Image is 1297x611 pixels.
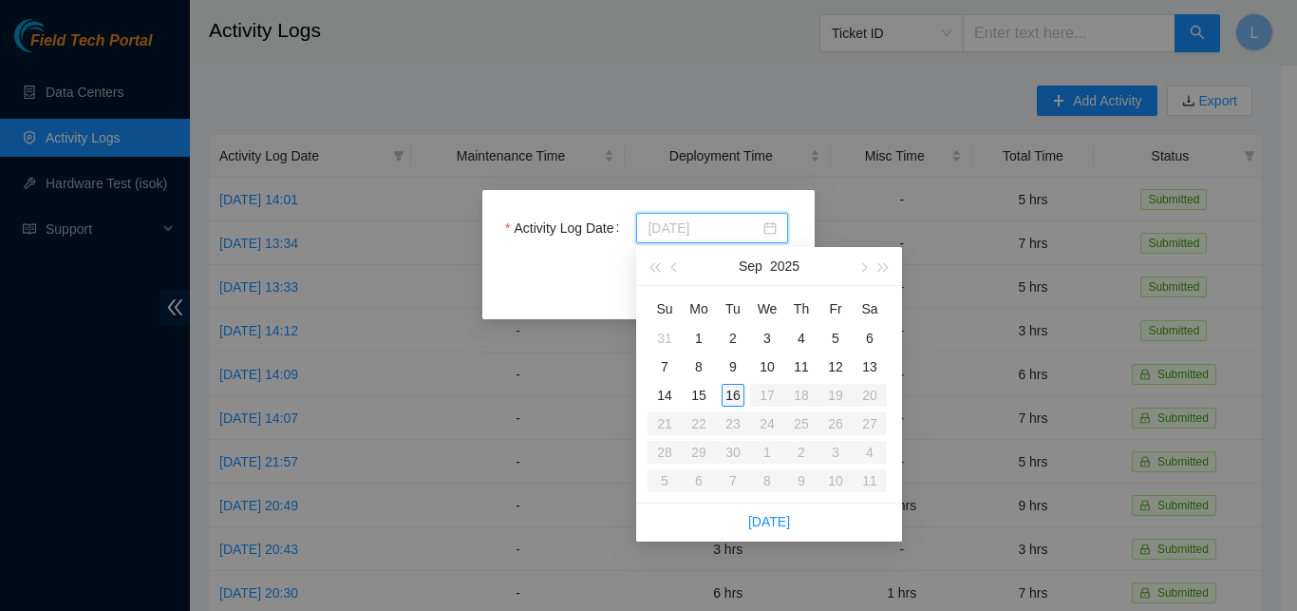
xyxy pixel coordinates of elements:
[818,353,853,381] td: 2025-09-12
[750,324,784,353] td: 2025-09-03
[682,381,716,410] td: 2025-09-15
[682,294,716,324] th: Mo
[824,355,847,378] div: 12
[682,324,716,353] td: 2025-09-01
[648,353,682,381] td: 2025-09-07
[687,355,710,378] div: 8
[756,355,779,378] div: 10
[858,355,881,378] div: 13
[853,324,887,353] td: 2025-09-06
[790,327,813,350] div: 4
[648,324,682,353] td: 2025-08-31
[818,324,853,353] td: 2025-09-05
[716,353,750,381] td: 2025-09-09
[722,327,744,350] div: 2
[790,355,813,378] div: 11
[722,355,744,378] div: 9
[653,355,676,378] div: 7
[784,353,818,381] td: 2025-09-11
[722,384,744,407] div: 16
[858,327,881,350] div: 6
[653,327,676,350] div: 31
[748,514,790,529] a: [DATE]
[653,384,676,407] div: 14
[716,294,750,324] th: Tu
[853,294,887,324] th: Sa
[770,247,799,285] button: 2025
[716,324,750,353] td: 2025-09-02
[853,353,887,381] td: 2025-09-13
[739,247,762,285] button: Sep
[784,324,818,353] td: 2025-09-04
[687,384,710,407] div: 15
[648,381,682,410] td: 2025-09-14
[784,294,818,324] th: Th
[750,294,784,324] th: We
[687,327,710,350] div: 1
[750,353,784,381] td: 2025-09-10
[756,327,779,350] div: 3
[818,294,853,324] th: Fr
[824,327,847,350] div: 5
[648,218,760,239] input: Activity Log Date
[505,213,627,243] label: Activity Log Date
[648,294,682,324] th: Su
[682,353,716,381] td: 2025-09-08
[716,381,750,410] td: 2025-09-16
